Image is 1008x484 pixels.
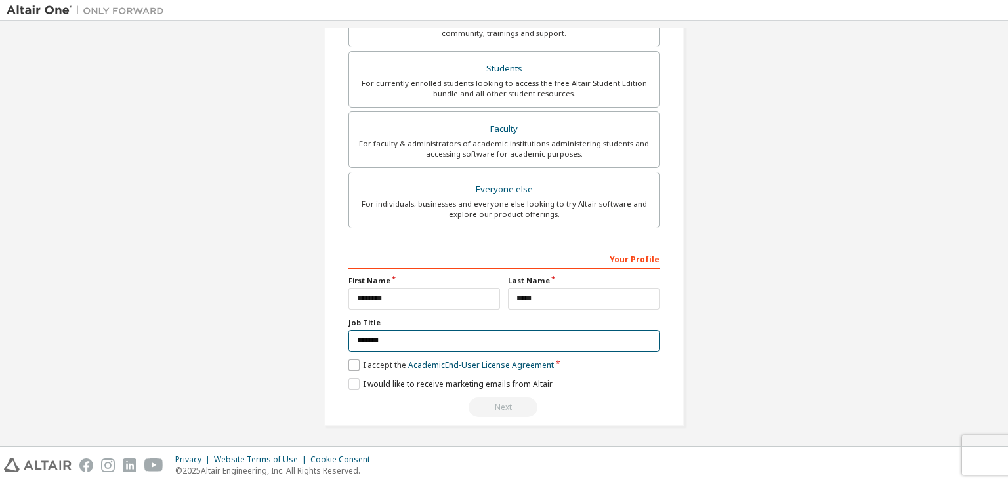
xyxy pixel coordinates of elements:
[348,275,500,286] label: First Name
[4,458,72,472] img: altair_logo.svg
[310,454,378,465] div: Cookie Consent
[408,359,554,371] a: Academic End-User License Agreement
[357,199,651,220] div: For individuals, businesses and everyone else looking to try Altair software and explore our prod...
[348,359,554,371] label: I accept the
[348,378,553,390] label: I would like to receive marketing emails from Altair
[357,18,651,39] div: For existing customers looking to access software downloads, HPC resources, community, trainings ...
[357,120,651,138] div: Faculty
[357,180,651,199] div: Everyone else
[348,397,660,417] div: Read and acccept EULA to continue
[175,454,214,465] div: Privacy
[79,458,93,472] img: facebook.svg
[508,275,660,286] label: Last Name
[175,465,378,476] p: © 2025 Altair Engineering, Inc. All Rights Reserved.
[7,4,171,17] img: Altair One
[357,78,651,99] div: For currently enrolled students looking to access the free Altair Student Edition bundle and all ...
[348,248,660,269] div: Your Profile
[144,458,163,472] img: youtube.svg
[123,458,136,472] img: linkedin.svg
[357,138,651,159] div: For faculty & administrators of academic institutions administering students and accessing softwa...
[357,60,651,78] div: Students
[214,454,310,465] div: Website Terms of Use
[101,458,115,472] img: instagram.svg
[348,317,660,328] label: Job Title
